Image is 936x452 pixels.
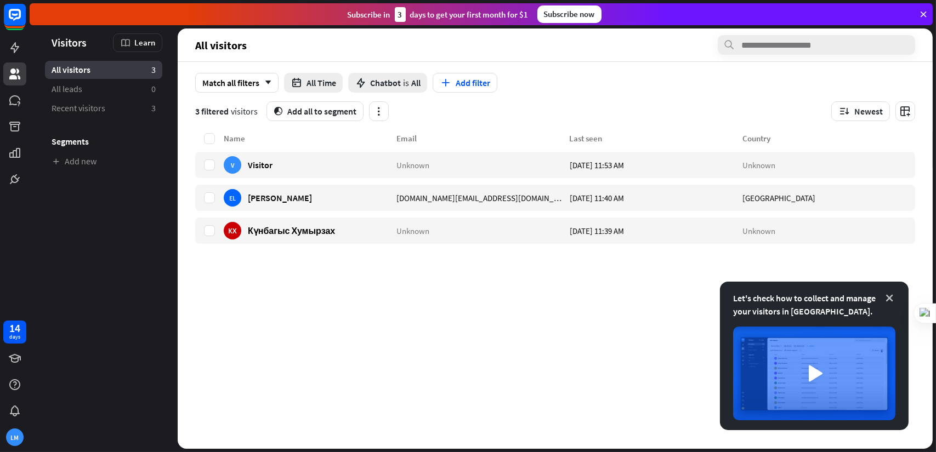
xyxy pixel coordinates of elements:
div: Let's check how to collect and manage your visitors in [GEOGRAPHIC_DATA]. [733,291,895,318]
aside: 0 [151,83,156,95]
div: Subscribe now [537,5,602,23]
span: Learn [134,37,155,48]
span: Unknown [396,159,429,170]
div: Match all filters [195,73,279,93]
h3: Segments [45,136,162,147]
span: Unknown [742,159,775,170]
span: [DATE] 11:40 AM [570,192,624,203]
div: V [224,156,241,174]
button: Newest [831,101,890,121]
img: image [733,327,895,420]
div: Email [396,133,569,144]
span: Visitor [248,159,273,170]
div: КХ [224,222,241,239]
div: 14 [9,323,20,333]
span: [PERSON_NAME] [248,192,312,203]
div: 3 [395,7,406,22]
div: LM [6,428,24,446]
aside: 3 [151,64,156,76]
button: Open LiveChat chat widget [9,4,42,37]
div: Subscribe in days to get your first month for $1 [348,7,529,22]
span: [DATE] 11:39 AM [570,225,624,236]
span: Күнбагыс Хумырзах [248,225,335,236]
span: All leads [52,83,82,95]
i: segment [274,107,283,116]
span: [DOMAIN_NAME][EMAIL_ADDRESS][DOMAIN_NAME] [396,192,563,203]
aside: 3 [151,102,156,114]
a: All leads 0 [45,80,162,98]
span: 3 filtered [195,106,229,117]
span: Unknown [396,225,429,236]
div: days [9,333,20,341]
i: arrow_down [259,79,271,86]
span: All [411,77,421,88]
span: Unknown [742,225,775,236]
div: EL [224,189,241,207]
div: Country [742,133,915,144]
span: All visitors [195,39,247,52]
a: 14 days [3,321,26,344]
a: Add new [45,152,162,170]
button: segmentAdd all to segment [266,101,364,121]
div: Last seen [570,133,742,144]
span: [DATE] 11:53 AM [570,159,624,170]
a: Recent visitors 3 [45,99,162,117]
button: Add filter [433,73,497,93]
div: Name [224,133,396,144]
span: Recent visitors [52,102,105,114]
span: All visitors [52,64,90,76]
span: is [403,77,409,88]
span: [GEOGRAPHIC_DATA] [742,192,815,203]
button: All Time [284,73,343,93]
span: Visitors [52,36,87,49]
span: Chatbot [370,77,401,88]
span: visitors [231,106,258,117]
